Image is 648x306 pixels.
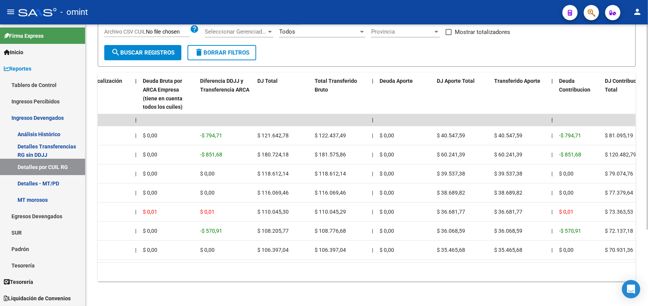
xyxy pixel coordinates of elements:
[380,190,394,196] span: $ 0,00
[494,190,522,196] span: $ 38.689,82
[143,247,157,253] span: $ 0,00
[372,228,373,234] span: |
[111,49,175,56] span: Buscar Registros
[548,73,556,115] datatable-header-cell: |
[315,209,346,215] span: $ 110.045,29
[437,190,465,196] span: $ 38.689,82
[551,228,553,234] span: |
[143,151,157,158] span: $ 0,00
[372,209,373,215] span: |
[200,190,215,196] span: $ 0,00
[437,247,465,253] span: $ 35.465,68
[437,78,475,84] span: DJ Aporte Total
[143,78,183,110] span: Deuda Bruta por ARCA Empresa (tiene en cuenta todos los cuiles)
[257,171,289,177] span: $ 118.612,14
[455,27,510,37] span: Mostrar totalizadores
[605,171,633,177] span: $ 79.074,76
[434,73,491,115] datatable-header-cell: DJ Aporte Total
[494,171,522,177] span: $ 39.537,38
[494,247,522,253] span: $ 35.465,68
[605,228,633,234] span: $ 72.137,18
[437,209,465,215] span: $ 36.681,77
[380,228,394,234] span: $ 0,00
[605,247,633,253] span: $ 70.931,36
[559,78,590,93] span: Deuda Contribucion
[4,32,44,40] span: Firma Express
[315,151,346,158] span: $ 181.575,86
[200,209,215,215] span: $ 0,01
[205,28,267,35] span: Seleccionar Gerenciador
[197,73,254,115] datatable-header-cell: Diferencia DDJJ y Transferencia ARCA
[315,247,346,253] span: $ 106.397,04
[200,151,222,158] span: -$ 851,68
[254,73,312,115] datatable-header-cell: DJ Total
[437,151,465,158] span: $ 60.241,39
[437,228,465,234] span: $ 36.068,59
[140,73,197,115] datatable-header-cell: Deuda Bruta por ARCA Empresa (tiene en cuenta todos los cuiles)
[559,247,574,253] span: $ 0,00
[143,209,157,215] span: $ 0,01
[194,49,249,56] span: Borrar Filtros
[551,151,553,158] span: |
[315,132,346,139] span: $ 122.437,49
[135,171,136,177] span: |
[369,73,377,115] datatable-header-cell: |
[190,24,199,34] mat-icon: help
[4,64,31,73] span: Reportes
[200,171,215,177] span: $ 0,00
[135,132,136,139] span: |
[380,209,394,215] span: $ 0,00
[135,247,136,253] span: |
[78,78,122,84] span: Acta Fiscalización
[257,190,289,196] span: $ 116.069,46
[257,247,289,253] span: $ 106.397,04
[372,117,373,123] span: |
[315,190,346,196] span: $ 116.069,46
[437,171,465,177] span: $ 39.537,38
[257,78,278,84] span: DJ Total
[437,132,465,139] span: $ 40.547,59
[494,228,522,234] span: $ 36.068,59
[559,209,574,215] span: $ 0,01
[605,151,636,158] span: $ 120.482,79
[135,151,136,158] span: |
[143,228,157,234] span: $ 0,00
[279,28,295,35] span: Todos
[257,132,289,139] span: $ 121.642,78
[556,73,602,115] datatable-header-cell: Deuda Contribucion
[551,171,553,177] span: |
[372,247,373,253] span: |
[605,132,633,139] span: $ 81.095,19
[380,151,394,158] span: $ 0,00
[315,78,357,93] span: Total Transferido Bruto
[559,151,581,158] span: -$ 851,68
[633,7,642,16] mat-icon: person
[551,78,553,84] span: |
[372,151,373,158] span: |
[135,209,136,215] span: |
[491,73,548,115] datatable-header-cell: Transferido Aporte
[200,78,249,93] span: Diferencia DDJJ y Transferencia ARCA
[6,7,15,16] mat-icon: menu
[551,132,553,139] span: |
[494,151,522,158] span: $ 60.241,39
[494,78,540,84] span: Transferido Aporte
[146,29,190,35] input: Archivo CSV CUIL
[605,190,633,196] span: $ 77.379,64
[60,4,88,21] span: - omint
[104,45,181,60] button: Buscar Registros
[551,247,553,253] span: |
[104,29,146,35] span: Archivo CSV CUIL
[380,78,413,84] span: Deuda Aporte
[200,132,222,139] span: -$ 794,71
[132,73,140,115] datatable-header-cell: |
[135,190,136,196] span: |
[111,48,120,57] mat-icon: search
[4,48,23,56] span: Inicio
[372,132,373,139] span: |
[559,171,574,177] span: $ 0,00
[372,190,373,196] span: |
[315,171,346,177] span: $ 118.612,14
[4,294,71,303] span: Liquidación de Convenios
[135,117,137,123] span: |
